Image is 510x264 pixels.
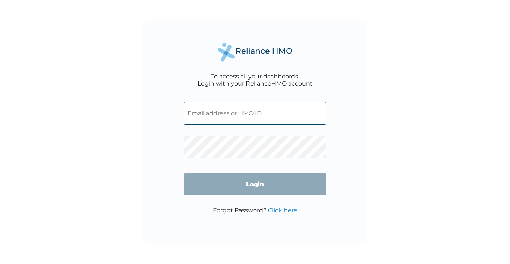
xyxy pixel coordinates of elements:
[184,102,326,125] input: Email address or HMO ID
[198,73,313,87] div: To access all your dashboards, Login with your RelianceHMO account
[218,43,292,62] img: Reliance Health's Logo
[184,173,326,195] input: Login
[213,207,297,214] p: Forgot Password?
[268,207,297,214] a: Click here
